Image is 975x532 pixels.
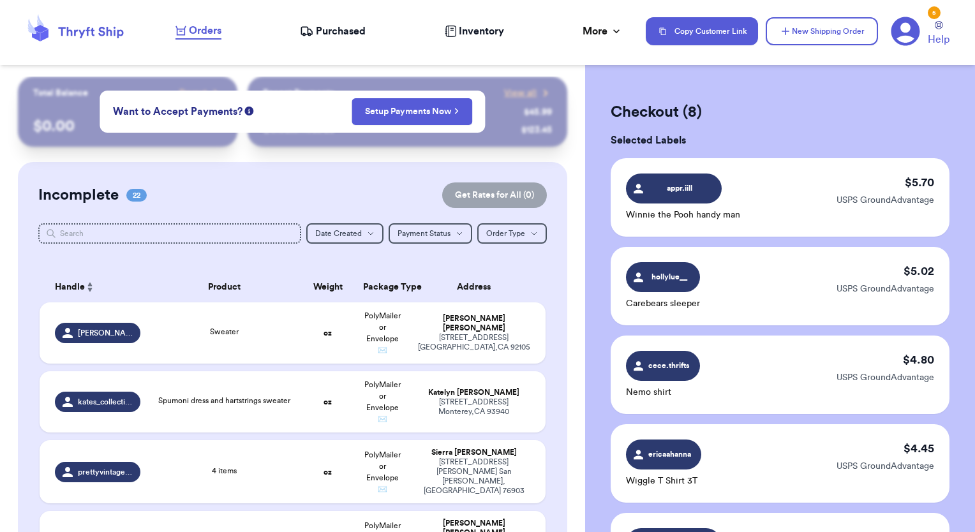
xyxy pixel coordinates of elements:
p: $ 5.70 [905,174,934,191]
div: Sierra [PERSON_NAME] [417,448,530,457]
a: Setup Payments Now [365,105,459,118]
button: Order Type [477,223,547,244]
span: [PERSON_NAME].jazmingpe [78,328,133,338]
a: Purchased [300,24,366,39]
p: USPS GroundAdvantage [837,283,934,295]
p: $ 5.02 [904,262,934,280]
p: USPS GroundAdvantage [837,460,934,473]
span: 22 [126,189,147,202]
span: appr.iill [649,182,710,194]
span: Date Created [315,230,362,237]
p: Winnie the Pooh handy man [626,209,740,221]
span: Spumoni dress and hartstrings sweater [158,397,290,404]
span: Inventory [459,24,504,39]
span: kates_collective [78,397,133,407]
span: Orders [189,23,221,38]
span: 4 items [212,467,237,475]
span: ericaahanna [647,448,692,460]
div: [STREET_ADDRESS] Monterey , CA 93940 [417,397,530,417]
span: Sweater [210,328,239,336]
button: Copy Customer Link [646,17,758,45]
strong: oz [324,468,332,476]
a: 5 [891,17,920,46]
strong: oz [324,329,332,337]
span: hollylue__ [647,271,691,283]
div: More [583,24,623,39]
span: Help [928,32,949,47]
th: Weight [301,272,355,302]
input: Search [38,223,302,244]
p: USPS GroundAdvantage [837,194,934,207]
button: New Shipping Order [766,17,878,45]
div: $ 45.99 [524,106,552,119]
button: Sort ascending [85,279,95,295]
div: [PERSON_NAME] [PERSON_NAME] [417,314,530,333]
a: Payout [179,87,222,100]
span: PolyMailer or Envelope ✉️ [364,312,401,354]
span: View all [504,87,537,100]
span: Purchased [316,24,366,39]
p: Recent Payments [263,87,334,100]
div: [STREET_ADDRESS] [GEOGRAPHIC_DATA] , CA 92105 [417,333,530,352]
button: Get Rates for All (0) [442,182,547,208]
p: $ 0.00 [33,116,223,137]
th: Package Type [355,272,410,302]
span: PolyMailer or Envelope ✉️ [364,451,401,493]
p: Carebears sleeper [626,297,700,310]
th: Product [148,272,301,302]
a: Help [928,21,949,47]
p: Wiggle T Shirt 3T [626,475,701,487]
a: View all [504,87,552,100]
span: Handle [55,281,85,294]
span: cece.thrifts [647,360,691,371]
h2: Incomplete [38,185,119,205]
span: PolyMailer or Envelope ✉️ [364,381,401,423]
span: Want to Accept Payments? [113,104,242,119]
span: Order Type [486,230,525,237]
strong: oz [324,398,332,406]
th: Address [410,272,546,302]
div: Katelyn [PERSON_NAME] [417,388,530,397]
p: Total Balance [33,87,88,100]
p: $ 4.45 [904,440,934,457]
button: Date Created [306,223,383,244]
p: USPS GroundAdvantage [837,371,934,384]
h2: Checkout ( 8 ) [611,102,949,122]
div: [STREET_ADDRESS][PERSON_NAME] San [PERSON_NAME] , [GEOGRAPHIC_DATA] 76903 [417,457,530,496]
button: Payment Status [389,223,472,244]
p: Nemo shirt [626,386,700,399]
button: Setup Payments Now [352,98,472,125]
a: Inventory [445,24,504,39]
p: $ 4.80 [903,351,934,369]
span: Payout [179,87,207,100]
h3: Selected Labels [611,133,949,148]
div: 5 [928,6,941,19]
a: Orders [175,23,221,40]
span: prettyvintagebaby_ [78,467,133,477]
div: $ 123.45 [521,124,552,137]
span: Payment Status [398,230,450,237]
